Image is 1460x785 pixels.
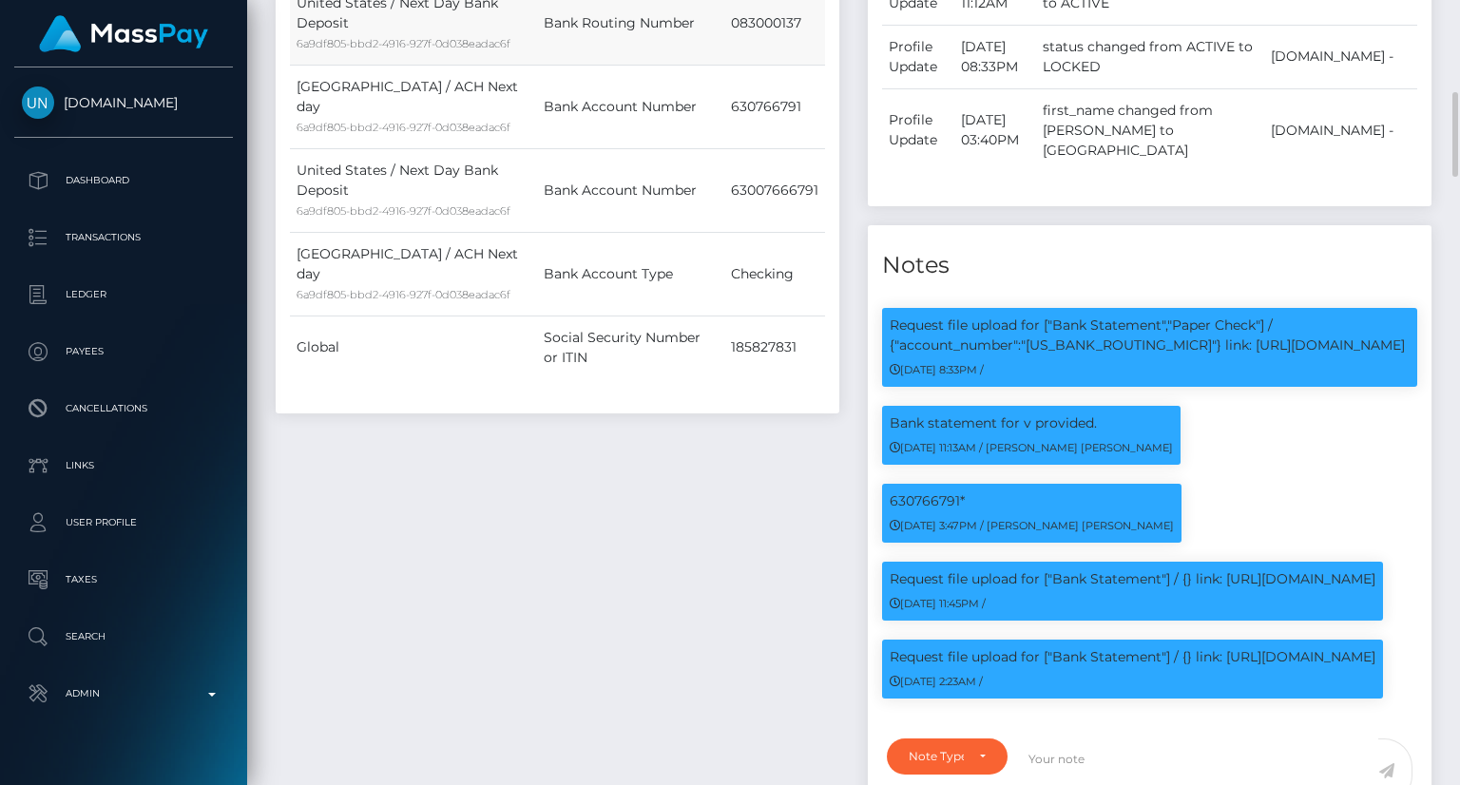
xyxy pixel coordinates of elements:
[22,337,225,366] p: Payees
[14,385,233,432] a: Cancellations
[22,508,225,537] p: User Profile
[22,451,225,480] p: Links
[954,88,1036,172] td: [DATE] 03:40PM
[724,148,825,232] td: 63007666791
[297,288,510,301] small: 6a9df805-bbd2-4916-927f-0d038eadac6f
[1264,25,1417,88] td: [DOMAIN_NAME] -
[1036,25,1263,88] td: status changed from ACTIVE to LOCKED
[882,249,1417,282] h4: Notes
[1264,88,1417,172] td: [DOMAIN_NAME] -
[14,670,233,718] a: Admin
[890,413,1173,433] p: Bank statement for v provided.
[290,232,537,316] td: [GEOGRAPHIC_DATA] / ACH Next day
[290,65,537,148] td: [GEOGRAPHIC_DATA] / ACH Next day
[882,88,954,172] td: Profile Update
[890,675,983,688] small: [DATE] 2:23AM /
[882,25,954,88] td: Profile Update
[22,280,225,309] p: Ledger
[890,597,986,610] small: [DATE] 11:45PM /
[14,94,233,111] span: [DOMAIN_NAME]
[14,214,233,261] a: Transactions
[890,441,1173,454] small: [DATE] 11:13AM / [PERSON_NAME] [PERSON_NAME]
[724,65,825,148] td: 630766791
[724,232,825,316] td: Checking
[537,232,724,316] td: Bank Account Type
[537,316,724,379] td: Social Security Number or ITIN
[890,569,1375,589] p: Request file upload for ["Bank Statement"] / {} link: [URL][DOMAIN_NAME]
[887,738,1008,775] button: Note Type
[954,25,1036,88] td: [DATE] 08:33PM
[14,157,233,204] a: Dashboard
[890,491,1174,511] p: 630766791*
[890,363,984,376] small: [DATE] 8:33PM /
[297,204,510,218] small: 6a9df805-bbd2-4916-927f-0d038eadac6f
[1036,88,1263,172] td: first_name changed from [PERSON_NAME] to [GEOGRAPHIC_DATA]
[297,121,510,134] small: 6a9df805-bbd2-4916-927f-0d038eadac6f
[22,86,54,119] img: Unlockt.me
[22,680,225,708] p: Admin
[14,442,233,489] a: Links
[22,166,225,195] p: Dashboard
[290,316,537,379] td: Global
[14,328,233,375] a: Payees
[14,613,233,661] a: Search
[22,223,225,252] p: Transactions
[290,148,537,232] td: United States / Next Day Bank Deposit
[890,316,1410,355] p: Request file upload for ["Bank Statement","Paper Check"] / {"account_number":"[US_BANK_ROUTING_MI...
[890,647,1375,667] p: Request file upload for ["Bank Statement"] / {} link: [URL][DOMAIN_NAME]
[909,749,964,764] div: Note Type
[890,519,1174,532] small: [DATE] 3:47PM / [PERSON_NAME] [PERSON_NAME]
[537,148,724,232] td: Bank Account Number
[297,37,510,50] small: 6a9df805-bbd2-4916-927f-0d038eadac6f
[724,316,825,379] td: 185827831
[39,15,208,52] img: MassPay Logo
[537,65,724,148] td: Bank Account Number
[22,622,225,651] p: Search
[22,565,225,594] p: Taxes
[14,499,233,546] a: User Profile
[22,394,225,423] p: Cancellations
[14,271,233,318] a: Ledger
[14,556,233,603] a: Taxes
